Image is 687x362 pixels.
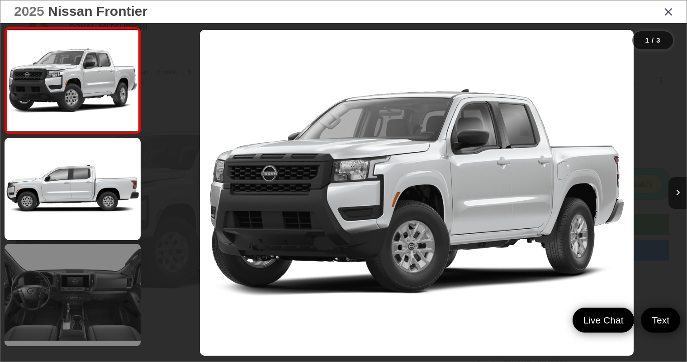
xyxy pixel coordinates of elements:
span: Nissan Frontier [48,4,147,19]
img: 2025 Nissan Frontier S [3,137,142,241]
span: Live Chat [579,314,628,326]
span: 3 [656,36,660,44]
a: Text [641,308,680,333]
span: 2025 [14,4,44,19]
button: Next image [668,177,687,209]
i: Close gallery [664,5,673,17]
img: 2025 Nissan Frontier S [5,30,140,131]
img: 2025 Nissan Frontier S [200,30,634,356]
span: Text [647,314,674,326]
span: / [651,37,654,43]
div: 2025 Nissan Frontier S 0 [147,30,687,356]
a: Live Chat [573,308,635,333]
span: 1 [645,36,649,44]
